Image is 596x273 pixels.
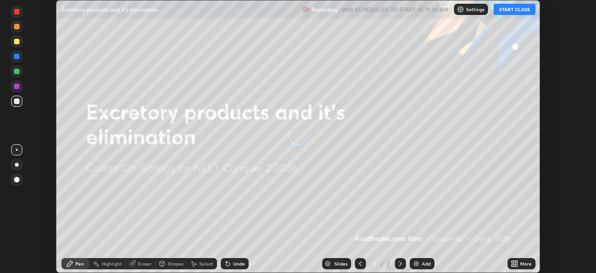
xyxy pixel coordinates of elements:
div: Pen [75,261,84,266]
div: Undo [233,261,245,266]
img: class-settings-icons [457,6,464,13]
img: add-slide-button [413,260,420,267]
div: / [381,261,384,266]
div: Select [199,261,213,266]
div: Eraser [138,261,152,266]
div: 2 [370,261,379,266]
div: Shapes [168,261,183,266]
div: 2 [386,259,391,268]
div: Highlight [102,261,122,266]
p: Excretory products and it's elimination [61,6,158,13]
img: recording.375f2c34.svg [302,6,310,13]
div: Slides [334,261,347,266]
p: Settings [466,7,484,12]
div: Add [422,261,431,266]
div: More [520,261,532,266]
button: START CLASS [494,4,535,15]
h5: WAS SCHEDULED TO START AT 11:30 AM [341,5,448,14]
p: Recording [312,6,338,13]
